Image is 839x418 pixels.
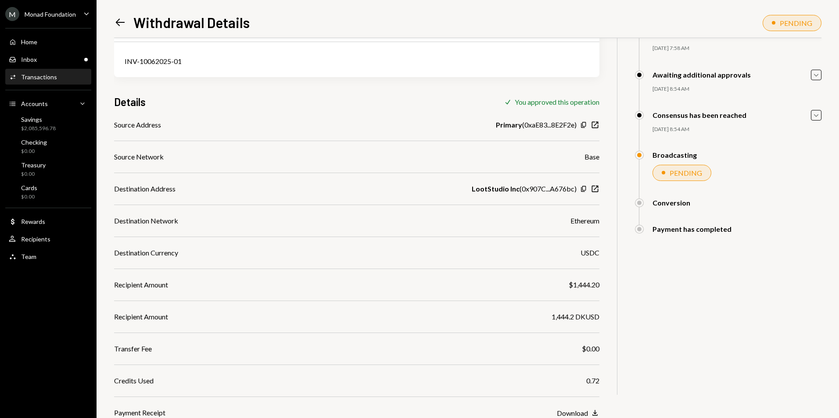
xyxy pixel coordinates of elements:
div: Checking [21,138,47,146]
a: Accounts [5,96,91,111]
div: Home [21,38,37,46]
div: ( 0xaE83...8E2F2e ) [496,120,577,130]
div: Monad Foundation [25,11,76,18]
div: Transactions [21,73,57,81]
a: Checking$0.00 [5,136,91,157]
a: Savings$2,085,596.78 [5,113,91,134]
div: Credits Used [114,375,154,386]
div: Consensus has been reached [653,111,746,119]
button: Download [557,408,599,418]
b: Primary [496,120,522,130]
div: $1,444.20 [569,280,599,290]
div: $0.00 [21,170,46,178]
div: PENDING [670,169,702,177]
div: Treasury [21,161,46,169]
div: Recipients [21,235,50,243]
a: Recipients [5,231,91,247]
div: Ethereum [570,216,599,226]
div: Payment has completed [653,225,731,233]
div: Rewards [21,218,45,225]
h3: Details [114,95,146,109]
a: Home [5,34,91,50]
div: Awaiting additional approvals [653,71,751,79]
h1: Withdrawal Details [133,14,250,31]
div: [DATE] 8:54 AM [653,85,821,93]
a: Treasury$0.00 [5,159,91,180]
div: Source Network [114,152,164,162]
div: $0.00 [21,193,37,201]
div: Inbox [21,56,37,63]
div: Recipient Amount [114,312,168,322]
a: Team [5,248,91,264]
div: $2,085,596.78 [21,125,56,132]
div: Accounts [21,100,48,107]
div: Savings [21,116,56,123]
div: Destination Network [114,216,178,226]
div: 1,444.2 DKUSD [552,312,599,322]
div: Download [557,409,588,417]
div: $0.00 [21,148,47,155]
div: Payment Receipt [114,407,165,418]
div: You approved this operation [515,98,599,106]
div: Conversion [653,198,690,207]
div: Destination Currency [114,248,178,258]
div: Recipient Amount [114,280,168,290]
div: PENDING [780,19,812,27]
div: Source Address [114,120,161,130]
div: Cards [21,184,37,191]
div: Destination Address [114,184,176,194]
div: M [5,7,19,21]
div: Broadcasting [653,151,697,159]
div: INV-10062025-01 [125,56,589,67]
div: ( 0x907C...A676bc ) [472,184,577,194]
a: Transactions [5,69,91,85]
a: Cards$0.00 [5,181,91,202]
a: Rewards [5,213,91,229]
div: $0.00 [582,344,599,354]
div: [DATE] 8:54 AM [653,126,821,133]
div: 0.72 [586,375,599,386]
b: LootStudio Inc [472,184,520,194]
div: Transfer Fee [114,344,152,354]
a: Inbox [5,51,91,67]
div: Team [21,253,36,260]
div: USDC [581,248,599,258]
div: Base [584,152,599,162]
div: [DATE] 7:58 AM [653,45,821,52]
